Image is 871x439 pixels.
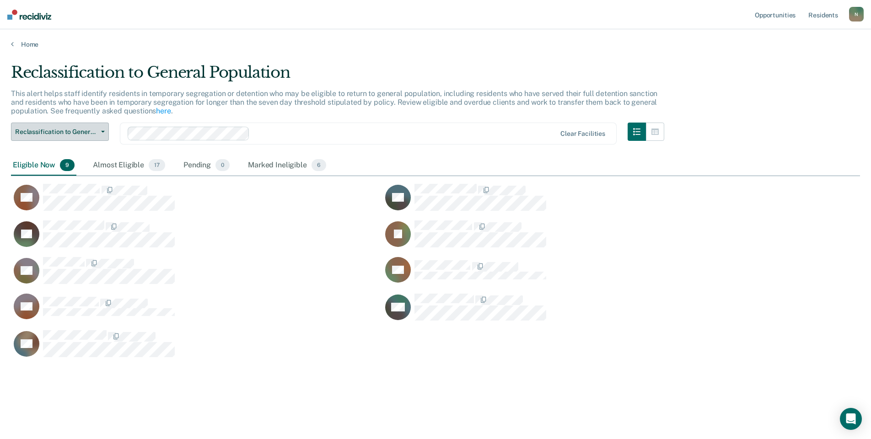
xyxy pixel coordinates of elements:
[11,89,657,115] p: This alert helps staff identify residents in temporary segregation or detention who may be eligib...
[382,257,754,293] div: CaseloadOpportunityCell-0801785
[382,220,754,257] div: CaseloadOpportunityCell-0462832
[156,107,171,115] a: here
[840,408,862,430] div: Open Intercom Messenger
[215,159,230,171] span: 0
[312,159,326,171] span: 6
[11,123,109,141] button: Reclassification to General Population
[11,155,76,176] div: Eligible Now9
[149,159,165,171] span: 17
[60,159,75,171] span: 9
[849,7,864,21] button: N
[7,10,51,20] img: Recidiviz
[11,220,382,257] div: CaseloadOpportunityCell-0612001
[11,40,860,48] a: Home
[11,293,382,330] div: CaseloadOpportunityCell-0740286
[246,155,328,176] div: Marked Ineligible6
[560,130,605,138] div: Clear facilities
[15,128,97,136] span: Reclassification to General Population
[11,330,382,366] div: CaseloadOpportunityCell-0873009
[91,155,167,176] div: Almost Eligible17
[382,293,754,330] div: CaseloadOpportunityCell-0447267
[11,257,382,293] div: CaseloadOpportunityCell-0487885
[11,183,382,220] div: CaseloadOpportunityCell-0296150
[382,183,754,220] div: CaseloadOpportunityCell-0830222
[11,63,664,89] div: Reclassification to General Population
[182,155,231,176] div: Pending0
